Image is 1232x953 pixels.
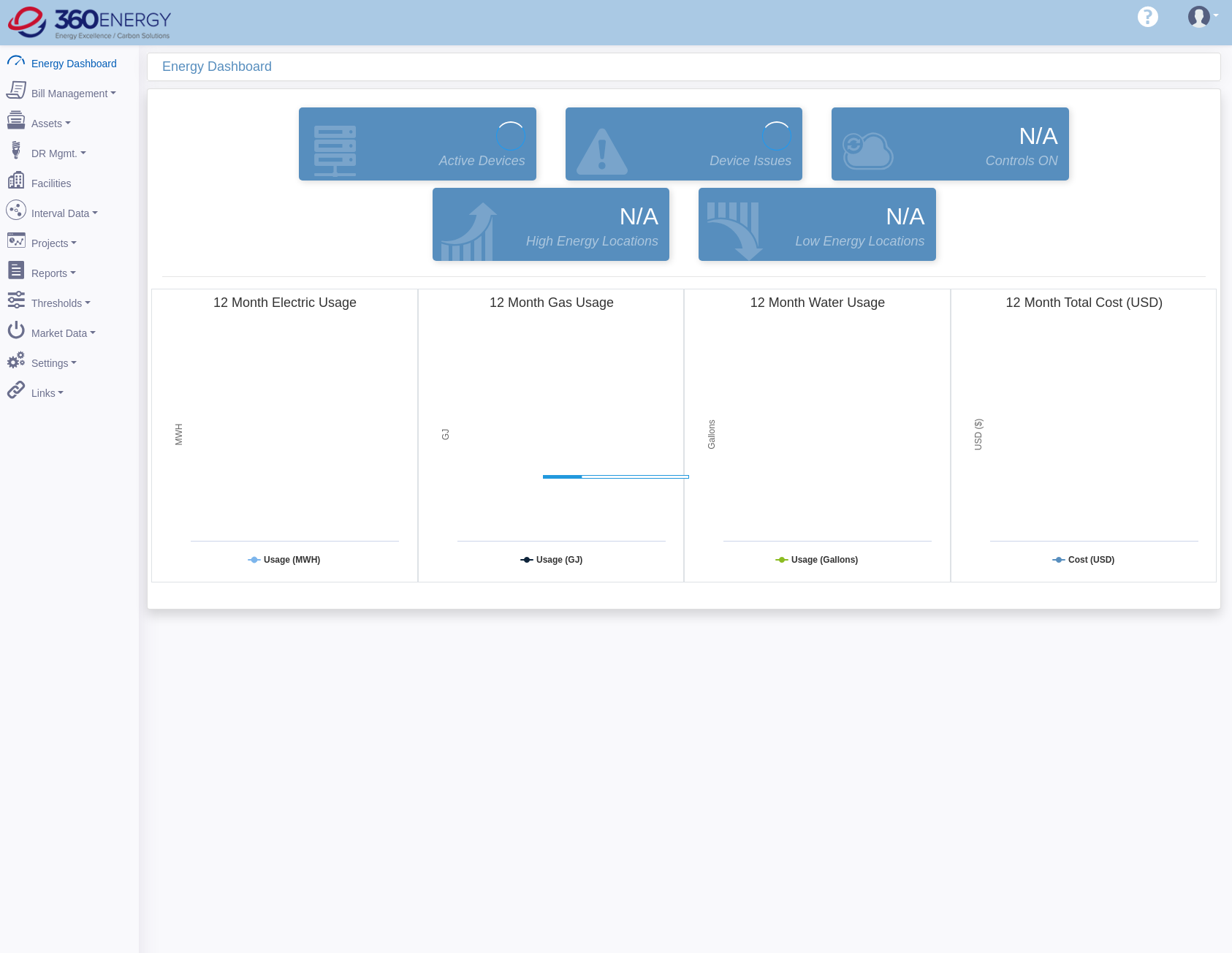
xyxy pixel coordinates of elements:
tspan: Cost (USD) [1068,555,1114,565]
tspan: Usage (GJ) [536,555,582,565]
span: High Energy Locations [526,232,658,251]
span: N/A [886,199,924,234]
div: Devices that are active and configured but are in an error state. [551,104,818,184]
span: N/A [620,199,658,234]
tspan: Gallons [707,419,717,449]
span: Controls ON [986,151,1058,171]
tspan: 12 Month Gas Usage [489,295,613,310]
tspan: 12 Month Water Usage [750,295,885,310]
tspan: USD ($) [973,419,984,450]
tspan: MWH [174,424,184,446]
img: user-3.svg [1188,6,1210,28]
span: N/A [1019,118,1057,153]
tspan: Usage (Gallons) [791,555,858,565]
tspan: 12 Month Electric Usage [213,295,357,310]
tspan: 12 Month Total Cost (USD) [1005,295,1163,310]
a: Active Devices [295,107,540,181]
span: Active Devices [439,151,525,171]
tspan: GJ [441,429,451,440]
span: Low Energy Locations [795,232,924,251]
span: Device Issues [710,151,791,171]
tspan: Usage (MWH) [264,555,320,565]
div: Devices that are actively reporting data. [284,104,551,184]
div: Energy Dashboard [162,53,1220,80]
